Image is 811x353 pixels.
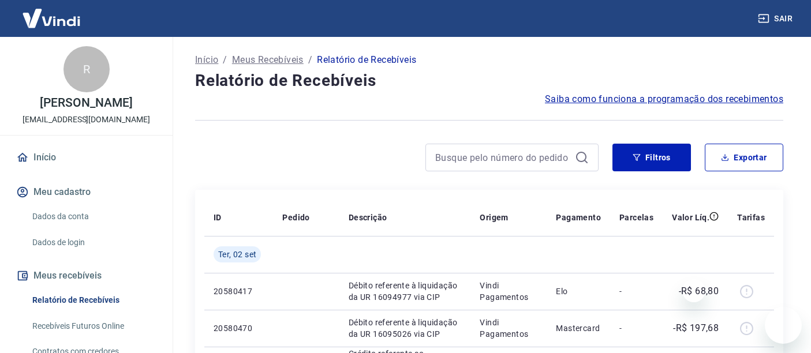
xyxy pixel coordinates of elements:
p: Descrição [349,212,387,223]
p: Relatório de Recebíveis [317,53,416,67]
a: Recebíveis Futuros Online [28,314,159,338]
p: Parcelas [619,212,653,223]
p: [EMAIL_ADDRESS][DOMAIN_NAME] [23,114,150,126]
p: Vindi Pagamentos [480,280,537,303]
p: - [619,286,653,297]
iframe: Botão para abrir a janela de mensagens [765,307,802,344]
p: Elo [556,286,601,297]
div: R [63,46,110,92]
a: Início [195,53,218,67]
a: Meus Recebíveis [232,53,304,67]
p: - [619,322,653,334]
p: Débito referente à liquidação da UR 16095026 via CIP [349,317,462,340]
p: / [223,53,227,67]
button: Filtros [612,144,691,171]
p: ID [214,212,222,223]
p: Pedido [282,212,309,223]
h4: Relatório de Recebíveis [195,69,783,92]
input: Busque pelo número do pedido [435,149,570,166]
img: Vindi [14,1,89,36]
button: Exportar [705,144,783,171]
p: Origem [480,212,508,223]
p: Vindi Pagamentos [480,317,537,340]
a: Início [14,145,159,170]
a: Dados de login [28,231,159,254]
p: / [308,53,312,67]
p: -R$ 197,68 [673,321,719,335]
a: Saiba como funciona a programação dos recebimentos [545,92,783,106]
p: Valor Líq. [672,212,709,223]
button: Sair [756,8,797,29]
button: Meu cadastro [14,179,159,205]
p: -R$ 68,80 [679,284,719,298]
p: Pagamento [556,212,601,223]
a: Dados da conta [28,205,159,228]
button: Meus recebíveis [14,263,159,288]
a: Relatório de Recebíveis [28,288,159,312]
p: [PERSON_NAME] [40,97,132,109]
p: Tarifas [737,212,765,223]
span: Ter, 02 set [218,249,256,260]
p: 20580417 [214,286,264,297]
p: 20580470 [214,322,264,334]
p: Mastercard [556,322,601,334]
iframe: Fechar mensagem [682,279,705,302]
p: Débito referente à liquidação da UR 16094977 via CIP [349,280,462,303]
